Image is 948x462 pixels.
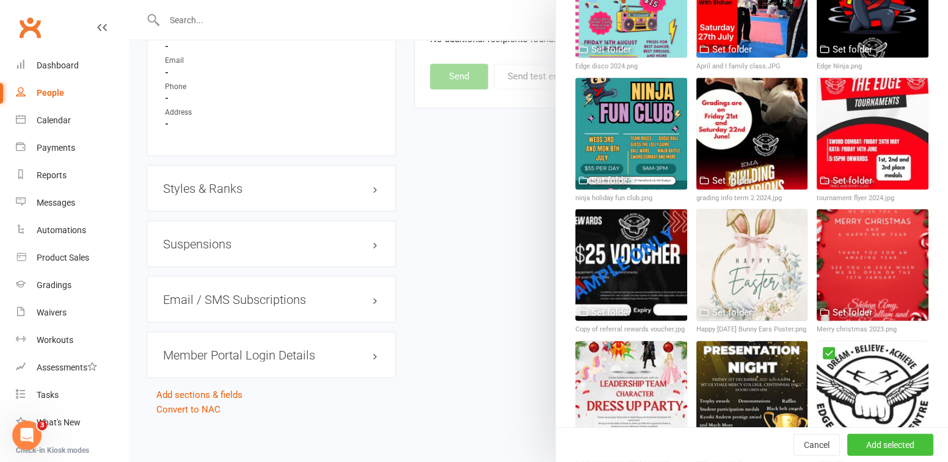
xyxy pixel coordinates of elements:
img: ninja holiday fun club.png [575,78,687,190]
img: Happy Easter Bunny Ears Poster.png [696,209,808,321]
span: 3 [37,420,47,430]
div: ninja holiday fun club.png [575,193,687,204]
div: Tasks [37,390,59,400]
img: tournament flyer 2024.jpg [817,78,928,190]
img: Copy of referral rewards voucher.jpg [575,209,687,321]
div: Edge disco 2024.png [575,61,687,72]
div: Set folder [591,42,631,57]
div: Assessments [37,363,97,372]
div: Set folder [712,173,752,188]
a: Gradings [16,272,129,299]
img: Logo.jpg [817,341,928,453]
div: Happy [DATE] Bunny Ears Poster.png [696,324,808,335]
div: April and I family class.JPG [696,61,808,72]
a: Product Sales [16,244,129,272]
a: Reports [16,162,129,189]
div: Set folder [591,173,631,188]
div: grading info term 2 2024.jpg [696,193,808,204]
div: What's New [37,417,81,427]
div: Set folder [591,305,631,320]
a: What's New [16,409,129,436]
div: Merry christmas 2023.png [817,324,928,335]
a: Automations [16,217,129,244]
div: Set folder [712,305,752,320]
img: IMG_7814.jpeg [696,341,808,453]
div: Automations [37,225,86,235]
a: Calendar [16,107,129,134]
img: grading info term 2 2024.jpg [696,78,808,190]
div: Payments [37,143,75,153]
div: Set folder [833,42,872,57]
div: Copy of referral rewards voucher.jpg [575,324,687,335]
iframe: Intercom live chat [12,420,42,450]
a: Messages [16,189,129,217]
a: Payments [16,134,129,162]
div: People [37,88,64,98]
div: Reports [37,170,67,180]
div: Calendar [37,115,71,125]
a: Clubworx [15,12,45,43]
div: Set folder [833,173,872,188]
div: Product Sales [37,253,89,262]
a: Workouts [16,327,129,354]
div: Edge Ninja.png [817,61,928,72]
div: Set folder [833,305,872,320]
img: leadership team party 2023.jpg [575,341,687,453]
div: Set folder [712,42,752,57]
a: Tasks [16,381,129,409]
div: Dashboard [37,60,79,70]
button: Cancel [793,434,840,456]
a: Waivers [16,299,129,327]
a: Assessments [16,354,129,381]
img: Merry christmas 2023.png [817,209,928,321]
a: People [16,79,129,107]
div: Messages [37,198,75,208]
div: Waivers [37,308,67,317]
div: tournament flyer 2024.jpg [817,193,928,204]
div: Workouts [37,335,73,345]
a: Dashboard [16,52,129,79]
div: Gradings [37,280,71,290]
button: Add selected [847,434,933,456]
